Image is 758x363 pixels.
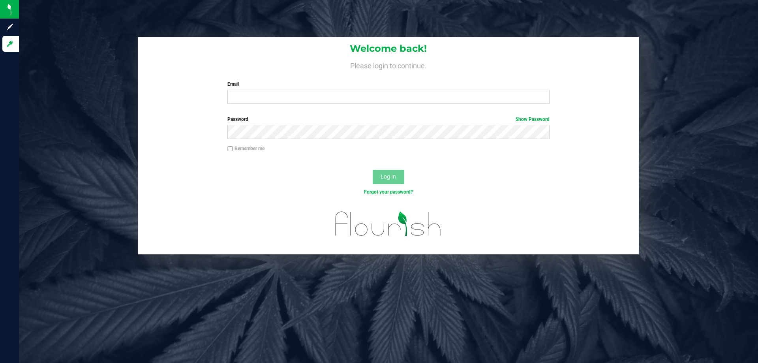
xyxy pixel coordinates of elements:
[364,189,413,195] a: Forgot your password?
[227,146,233,152] input: Remember me
[138,43,639,54] h1: Welcome back!
[516,117,550,122] a: Show Password
[381,173,396,180] span: Log In
[227,81,549,88] label: Email
[227,117,248,122] span: Password
[6,23,14,31] inline-svg: Sign up
[138,60,639,70] h4: Please login to continue.
[6,40,14,48] inline-svg: Log in
[373,170,404,184] button: Log In
[227,145,265,152] label: Remember me
[326,204,451,244] img: flourish_logo.svg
